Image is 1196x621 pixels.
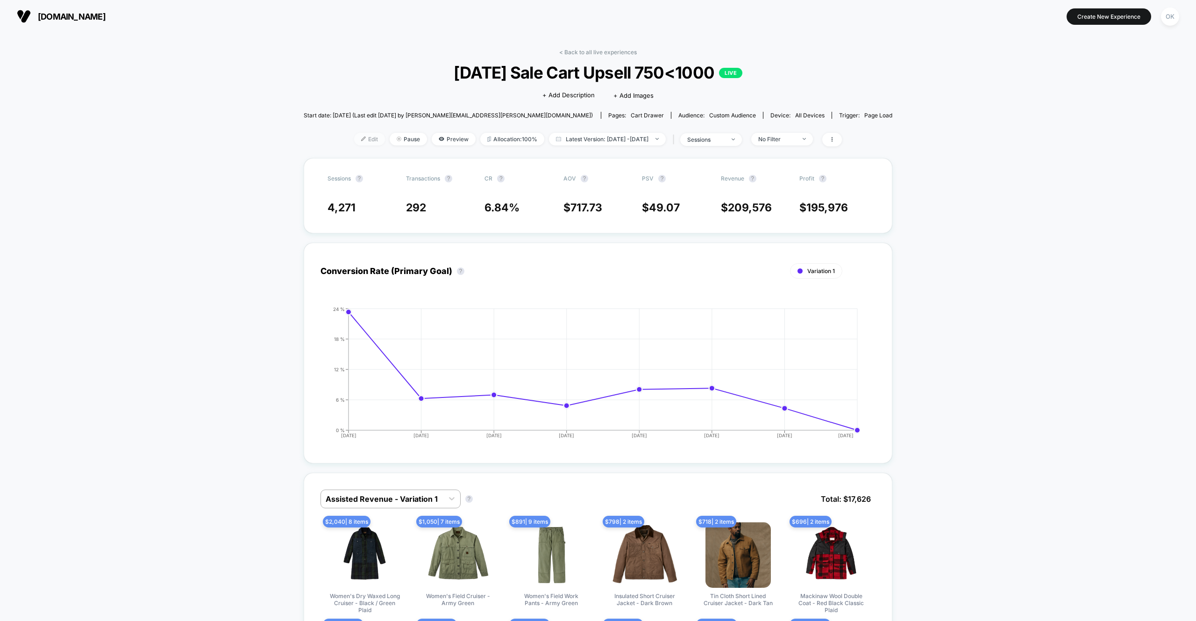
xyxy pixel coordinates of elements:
tspan: 18 % [334,336,345,341]
span: + Add Images [613,92,654,99]
tspan: 24 % [333,306,345,311]
span: Pause [390,133,427,145]
span: Tin Cloth Short Lined Cruiser Jacket - Dark Tan [703,592,773,607]
button: OK [1158,7,1182,26]
span: 195,976 [806,201,848,214]
img: Women's Dry Waxed Long Cruiser - Black / Green Plaid [332,522,398,588]
span: 6.84 % [484,201,520,214]
img: edit [361,137,366,141]
span: Transactions [406,175,440,182]
button: ? [658,175,666,182]
tspan: [DATE] [838,433,854,438]
span: AOV [563,175,576,182]
tspan: [DATE] [631,433,647,438]
span: Variation 1 [807,267,835,274]
img: end [397,137,401,141]
div: sessions [687,136,725,143]
span: $ 1,050 | 7 items [416,516,462,527]
span: 292 [406,201,426,214]
button: ? [581,175,588,182]
span: 209,576 [728,201,772,214]
span: Start date: [DATE] (Last edit [DATE] by [PERSON_NAME][EMAIL_ADDRESS][PERSON_NAME][DOMAIN_NAME]) [304,112,593,119]
span: Latest Version: [DATE] - [DATE] [549,133,666,145]
span: | [670,133,680,146]
span: Preview [432,133,476,145]
a: < Back to all live experiences [559,49,637,56]
tspan: 0 % [336,427,345,433]
tspan: [DATE] [559,433,574,438]
tspan: [DATE] [413,433,429,438]
span: [DATE] Sale Cart Upsell 750<1000 [333,63,863,82]
span: cart drawer [631,112,664,119]
span: Sessions [327,175,351,182]
span: $ [642,201,680,214]
p: LIVE [719,68,742,78]
img: end [655,138,659,140]
button: ? [445,175,452,182]
div: OK [1161,7,1179,26]
div: CONVERSION_RATE [311,306,867,447]
img: end [803,138,806,140]
span: Women's Field Cruiser - Army Green [423,592,493,607]
button: ? [497,175,505,182]
span: Allocation: 100% [480,133,544,145]
span: Mackinaw Wool Double Coat - Red Black Classic Plaid [796,592,866,614]
span: Device: [763,112,832,119]
img: end [732,138,735,140]
span: 717.73 [570,201,602,214]
img: Mackinaw Wool Double Coat - Red Black Classic Plaid [798,522,864,588]
span: $ [563,201,602,214]
div: Trigger: [839,112,892,119]
span: $ 891 | 9 items [509,516,550,527]
span: Edit [354,133,385,145]
img: Insulated Short Cruiser Jacket - Dark Brown [612,522,677,588]
span: Profit [799,175,814,182]
button: ? [749,175,756,182]
span: 4,271 [327,201,356,214]
img: rebalance [487,137,491,142]
span: CR [484,175,492,182]
button: ? [819,175,826,182]
span: + Add Description [542,91,595,100]
span: $ 2,040 | 8 items [323,516,370,527]
span: 49.07 [649,201,680,214]
span: $ [799,201,848,214]
tspan: [DATE] [776,433,792,438]
div: No Filter [758,136,796,143]
div: Audience: [678,112,756,119]
span: Page Load [864,112,892,119]
button: ? [356,175,363,182]
span: $ 798 | 2 items [603,516,644,527]
img: Tin Cloth Short Lined Cruiser Jacket - Dark Tan [705,522,771,588]
img: Women's Field Cruiser - Army Green [425,522,491,588]
span: $ [721,201,772,214]
div: Pages: [608,112,664,119]
span: Custom Audience [709,112,756,119]
span: $ 718 | 2 items [696,516,736,527]
button: ? [457,267,464,275]
img: Women's Field Work Pants - Army Green [519,522,584,588]
span: all devices [795,112,825,119]
span: $ 696 | 2 items [790,516,832,527]
span: Revenue [721,175,744,182]
span: Total: $ 17,626 [816,490,876,508]
span: Women's Dry Waxed Long Cruiser - Black / Green Plaid [330,592,400,614]
img: calendar [556,137,561,141]
tspan: [DATE] [341,433,356,438]
span: PSV [642,175,654,182]
tspan: 12 % [334,366,345,372]
span: Insulated Short Cruiser Jacket - Dark Brown [610,592,680,607]
button: Create New Experience [1067,8,1151,25]
tspan: [DATE] [704,433,719,438]
tspan: 6 % [336,397,345,402]
span: [DOMAIN_NAME] [38,12,106,22]
span: Women's Field Work Pants - Army Green [516,592,586,607]
button: ? [465,495,473,503]
tspan: [DATE] [486,433,501,438]
button: [DOMAIN_NAME] [14,9,108,24]
img: Visually logo [17,9,31,23]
